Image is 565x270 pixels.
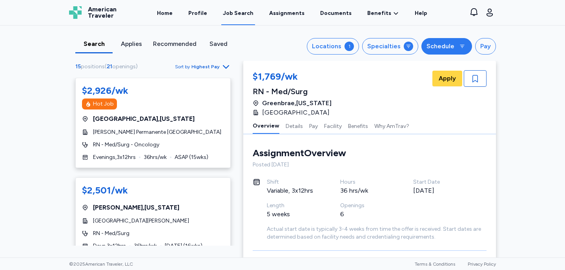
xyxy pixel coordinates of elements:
div: Length [267,202,321,210]
span: [GEOGRAPHIC_DATA] [262,108,330,117]
div: Locations [312,42,341,51]
div: Hours [340,178,395,186]
span: Highest Pay [191,64,220,70]
button: Pay [475,38,496,55]
span: 36 hrs/wk [134,242,157,250]
div: Pay [480,42,491,51]
div: Schedule [426,42,454,51]
span: Evenings , 3 x 12 hrs [93,153,136,161]
span: openings [112,63,136,70]
span: positions [81,63,105,70]
button: Facility [324,117,342,134]
span: RN - Med/Surg - Oncology [93,141,159,149]
div: Job Search [223,9,253,17]
div: [DATE] [413,186,468,195]
span: Days , 3 x 12 hrs [93,242,126,250]
div: ( ) [75,63,141,71]
button: Pay [309,117,318,134]
div: 5 weeks [267,210,321,219]
span: [GEOGRAPHIC_DATA][PERSON_NAME] [93,217,189,225]
span: [GEOGRAPHIC_DATA] , [US_STATE] [93,114,195,124]
span: Greenbrae , [US_STATE] [262,99,332,108]
div: Variable, 3x12hrs [267,186,321,195]
button: Benefits [348,117,368,134]
span: Sort by [175,64,190,70]
span: ASAP ( 15 wks) [175,153,208,161]
div: Assignment Overview [253,147,346,159]
button: Sort byHighest Pay [175,62,231,71]
div: $1,769/wk [253,70,334,84]
button: Apply [432,71,462,86]
div: Start Date [413,178,468,186]
a: Job Search [221,1,255,25]
button: Locations1 [307,38,359,55]
span: [PERSON_NAME] Permanente [GEOGRAPHIC_DATA] [93,128,221,136]
button: Overview [253,117,279,134]
span: [PERSON_NAME] , [US_STATE] [93,203,179,212]
div: RN - Med/Surg [253,86,334,97]
div: 1 [344,42,354,51]
div: 36 hrs/wk [340,186,395,195]
div: Applies [116,39,147,49]
div: Recommended [153,39,197,49]
div: Hot Job [93,100,114,108]
div: Actual start date is typically 3-4 weeks from time the offer is received. Start dates are determi... [267,225,487,241]
div: Specialties [367,42,401,51]
div: $2,926/wk [82,84,128,97]
div: 6 [340,210,395,219]
div: Saved [203,39,234,49]
button: Specialties [362,38,418,55]
a: Privacy Policy [468,261,496,267]
span: Benefits [367,9,391,17]
button: Schedule [421,38,472,55]
div: Search [78,39,109,49]
span: American Traveler [88,6,117,19]
div: Openings [340,202,395,210]
div: Posted [DATE] [253,161,487,169]
span: 15 [75,63,81,70]
span: RN - Med/Surg [93,230,129,237]
span: 36 hrs/wk [144,153,167,161]
a: Terms & Conditions [415,261,455,267]
span: © 2025 American Traveler, LLC [69,261,133,267]
span: Apply [439,74,456,83]
img: Logo [69,6,82,19]
button: Why AmTrav? [374,117,409,134]
button: Details [286,117,303,134]
div: $2,501/wk [82,184,128,197]
a: Benefits [367,9,399,17]
span: [DATE] ( 16 wks) [165,242,202,250]
div: Shift [267,178,321,186]
span: 21 [107,63,112,70]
